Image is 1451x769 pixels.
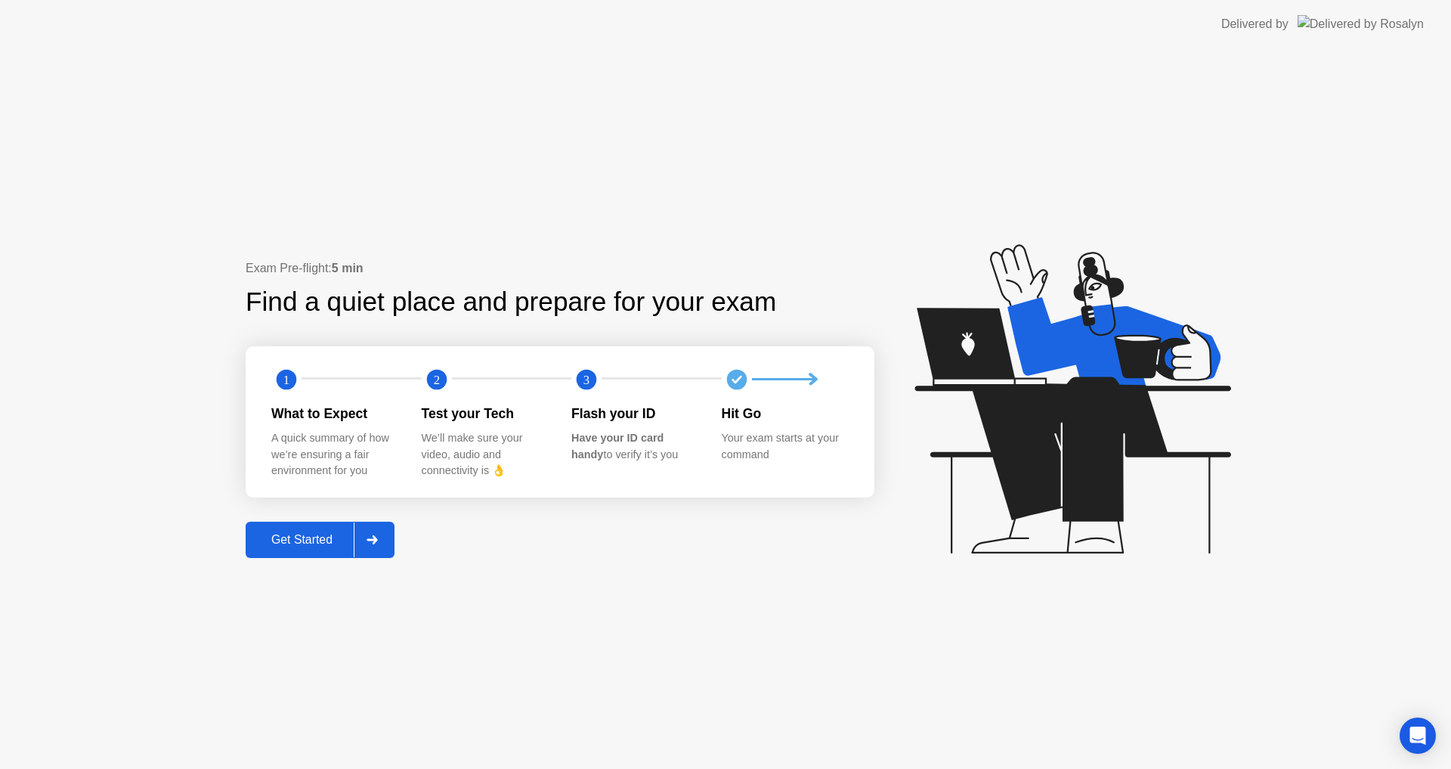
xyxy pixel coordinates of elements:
div: We’ll make sure your video, audio and connectivity is 👌 [422,430,548,479]
div: Open Intercom Messenger [1400,718,1436,754]
div: What to Expect [271,404,398,423]
div: Test your Tech [422,404,548,423]
div: Delivered by [1221,15,1289,33]
img: Delivered by Rosalyn [1298,15,1424,33]
div: Hit Go [722,404,848,423]
b: 5 min [332,262,364,274]
b: Have your ID card handy [571,432,664,460]
div: Find a quiet place and prepare for your exam [246,282,778,322]
text: 1 [283,372,289,386]
div: A quick summary of how we’re ensuring a fair environment for you [271,430,398,479]
div: to verify it’s you [571,430,698,463]
div: Get Started [250,533,354,547]
div: Exam Pre-flight: [246,259,874,278]
text: 2 [433,372,439,386]
text: 3 [583,372,589,386]
button: Get Started [246,522,394,558]
div: Flash your ID [571,404,698,423]
div: Your exam starts at your command [722,430,848,463]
